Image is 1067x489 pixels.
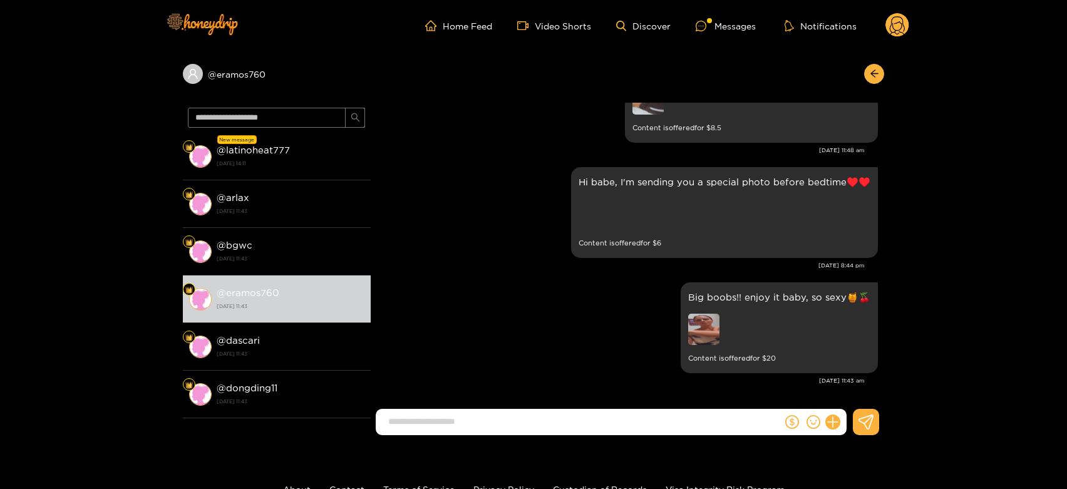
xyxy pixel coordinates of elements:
[517,20,535,31] span: video-camera
[688,314,719,345] img: preview
[217,158,364,169] strong: [DATE] 14:11
[217,287,279,298] strong: @ eramos760
[185,286,193,294] img: Fan Level
[632,121,870,135] small: Content is offered for $ 8.5
[217,145,290,155] strong: @ latinoheat777
[189,145,212,168] img: conversation
[579,175,870,189] p: Hi babe, I'm sending you a special photo before bedtime♥️♥️
[696,19,756,33] div: Messages
[217,301,364,312] strong: [DATE] 11:43
[185,143,193,151] img: Fan Level
[189,193,212,215] img: conversation
[571,167,878,258] div: Sep. 14, 8:44 pm
[189,288,212,311] img: conversation
[217,192,249,203] strong: @ arlax
[189,383,212,406] img: conversation
[783,413,802,431] button: dollar
[688,290,870,304] p: Big boobs!! enjoy it baby, so sexy🍯🍒
[185,334,193,341] img: Fan Level
[377,376,865,385] div: [DATE] 11:43 am
[425,20,443,31] span: home
[217,396,364,407] strong: [DATE] 11:43
[579,236,870,250] small: Content is offered for $ 6
[217,383,277,393] strong: @ dongding11
[187,68,198,80] span: user
[345,108,365,128] button: search
[217,135,257,144] div: New message
[185,191,193,198] img: Fan Level
[189,336,212,358] img: conversation
[517,20,591,31] a: Video Shorts
[217,335,260,346] strong: @ dascari
[377,146,865,155] div: [DATE] 11:48 am
[681,282,878,373] div: Sep. 15, 11:43 am
[785,415,799,429] span: dollar
[807,415,820,429] span: smile
[781,19,860,32] button: Notifications
[189,240,212,263] img: conversation
[217,205,364,217] strong: [DATE] 11:43
[616,21,671,31] a: Discover
[183,64,371,84] div: @eramos760
[217,240,252,250] strong: @ bgwc
[425,20,492,31] a: Home Feed
[864,64,884,84] button: arrow-left
[185,239,193,246] img: Fan Level
[377,261,865,270] div: [DATE] 8:44 pm
[688,351,870,366] small: Content is offered for $ 20
[351,113,360,123] span: search
[217,253,364,264] strong: [DATE] 11:43
[870,69,879,80] span: arrow-left
[217,348,364,359] strong: [DATE] 11:43
[185,381,193,389] img: Fan Level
